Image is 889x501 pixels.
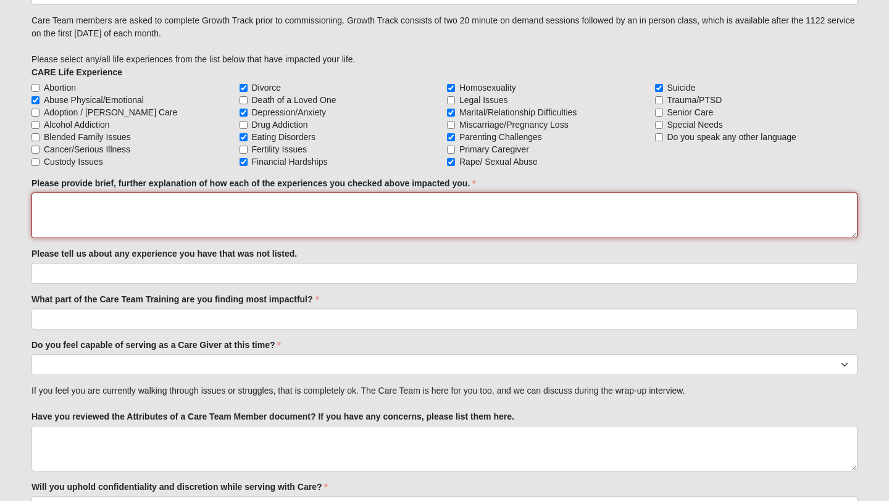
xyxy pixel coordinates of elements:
[447,96,455,104] input: Legal Issues
[667,131,796,143] span: Do you speak any other language
[252,94,336,106] span: Death of a Loved One
[31,481,328,493] label: Will you uphold confidentiality and discretion while serving with Care?
[31,146,40,154] input: Cancer/Serious Illness
[31,247,297,260] label: Please tell us about any experience you have that was not listed.
[252,131,316,143] span: Eating Disorders
[31,109,40,117] input: Adoption / [PERSON_NAME] Care
[44,81,76,94] span: Abortion
[44,131,131,143] span: Blended Family Issues
[667,81,696,94] span: Suicide
[667,106,714,118] span: Senior Care
[31,84,40,92] input: Abortion
[459,131,542,143] span: Parenting Challenges
[667,94,722,106] span: Trauma/PTSD
[459,94,508,106] span: Legal Issues
[240,84,248,92] input: Divorce
[44,118,110,131] span: Alcohol Addiction
[252,106,327,118] span: Depression/Anxiety
[31,133,40,141] input: Blended Family Issues
[31,121,40,129] input: Alcohol Addiction
[31,410,514,423] label: Have you reviewed the Attributes of a Care Team Member document? If you have any concerns, please...
[44,94,144,106] span: Abuse Physical/Emotional
[252,118,308,131] span: Drug Addiction
[44,143,130,155] span: Cancer/Serious Illness
[447,146,455,154] input: Primary Caregiver
[655,96,663,104] input: Trauma/PTSD
[447,84,455,92] input: Homosexuality
[252,155,328,168] span: Financial Hardships
[44,106,177,118] span: Adoption / [PERSON_NAME] Care
[31,293,319,305] label: What part of the Care Team Training are you finding most impactful?
[447,158,455,166] input: Rape/ Sexual Abuse
[240,109,248,117] input: Depression/Anxiety
[31,66,122,78] label: CARE Life Experience
[44,155,103,168] span: Custody Issues
[667,118,723,131] span: Special Needs
[240,121,248,129] input: Drug Addiction
[31,158,40,166] input: Custody Issues
[240,96,248,104] input: Death of a Loved One
[459,155,538,168] span: Rape/ Sexual Abuse
[240,146,248,154] input: Fertility Issues
[240,158,248,166] input: Financial Hardships
[655,133,663,141] input: Do you speak any other language
[447,121,455,129] input: Miscarriage/Pregnancy Loss
[447,133,455,141] input: Parenting Challenges
[655,84,663,92] input: Suicide
[655,109,663,117] input: Senior Care
[459,106,577,118] span: Marital/Relationship Difficulties
[31,177,476,189] label: Please provide brief, further explanation of how each of the experiences you checked above impact...
[447,109,455,117] input: Marital/Relationship Difficulties
[252,81,281,94] span: Divorce
[252,143,307,155] span: Fertility Issues
[459,81,516,94] span: Homosexuality
[31,339,281,351] label: Do you feel capable of serving as a Care Giver at this time?
[31,96,40,104] input: Abuse Physical/Emotional
[459,118,569,131] span: Miscarriage/Pregnancy Loss
[459,143,529,155] span: Primary Caregiver
[240,133,248,141] input: Eating Disorders
[655,121,663,129] input: Special Needs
